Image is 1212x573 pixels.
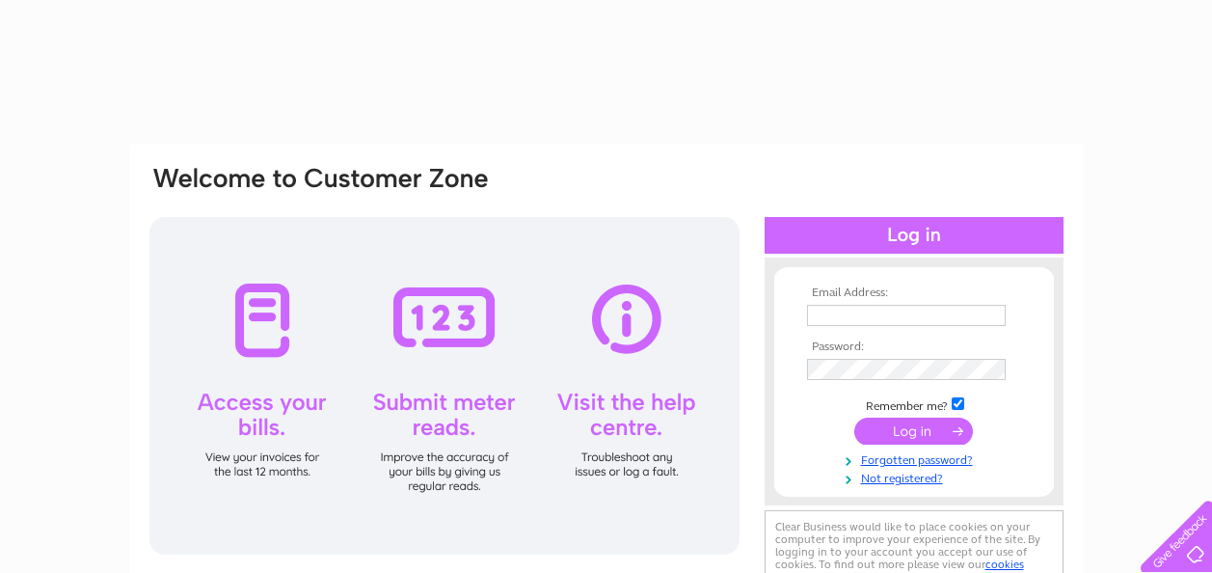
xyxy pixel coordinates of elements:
[854,418,973,445] input: Submit
[802,395,1026,414] td: Remember me?
[807,450,1026,468] a: Forgotten password?
[802,286,1026,300] th: Email Address:
[802,341,1026,354] th: Password:
[807,468,1026,486] a: Not registered?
